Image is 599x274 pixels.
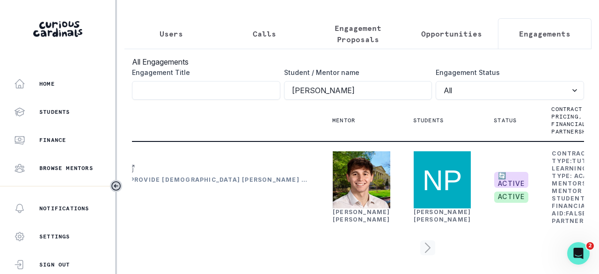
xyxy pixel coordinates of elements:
[110,180,122,192] button: Toggle sidebar
[413,117,444,124] p: Students
[519,28,570,39] p: Engagements
[39,80,55,88] p: Home
[39,205,89,212] p: Notifications
[421,28,482,39] p: Opportunities
[333,208,390,223] a: [PERSON_NAME] [PERSON_NAME]
[39,136,66,144] p: Finance
[132,56,584,67] h3: All Engagements
[566,210,586,217] b: false
[567,242,590,265] iframe: Intercom live chat
[132,67,275,77] label: Engagement Title
[39,108,70,116] p: Students
[33,21,82,37] img: Curious Cardinals Logo
[39,164,93,172] p: Browse Mentors
[332,117,355,124] p: Mentor
[414,208,471,223] a: [PERSON_NAME] [PERSON_NAME]
[494,117,517,124] p: Status
[160,28,183,39] p: Users
[494,172,528,188] span: 🔄 ACTIVE
[494,192,528,203] span: active
[436,67,578,77] label: Engagement Status
[420,240,435,255] svg: page right
[319,22,397,45] p: Engagement Proposals
[39,233,70,240] p: Settings
[586,242,594,250] span: 2
[39,261,70,268] p: Sign Out
[253,28,276,39] p: Calls
[284,67,427,77] label: Student / Mentor name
